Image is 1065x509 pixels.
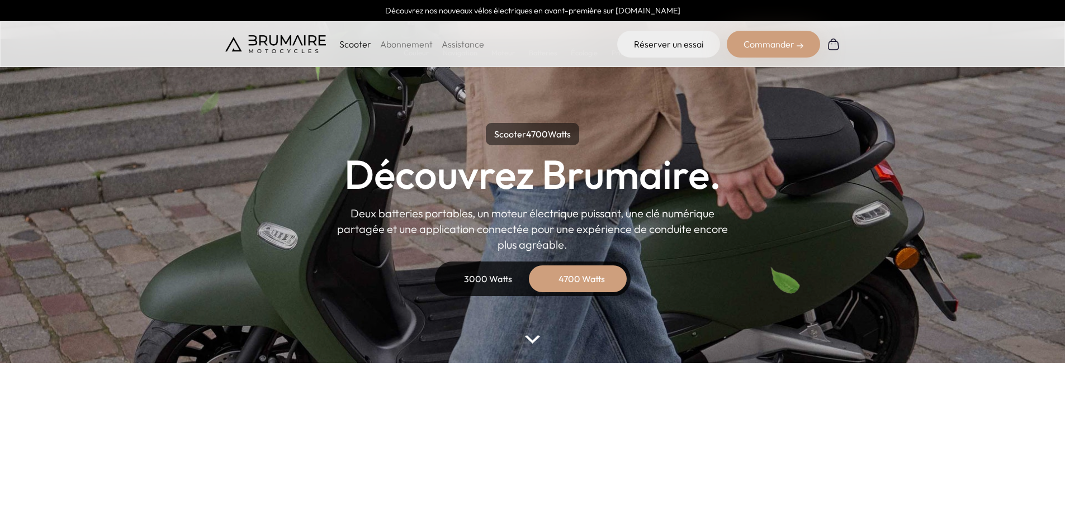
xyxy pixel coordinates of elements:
p: Deux batteries portables, un moteur électrique puissant, une clé numérique partagée et une applic... [337,206,728,253]
p: Scooter Watts [486,123,579,145]
a: Réserver un essai [617,31,720,58]
div: 4700 Watts [537,265,627,292]
img: right-arrow-2.png [797,42,803,49]
a: Abonnement [380,39,433,50]
span: 4700 [526,129,548,140]
img: arrow-bottom.png [525,335,539,344]
div: 3000 Watts [443,265,533,292]
img: Brumaire Motocycles [225,35,326,53]
img: Panier [827,37,840,51]
p: Scooter [339,37,371,51]
div: Commander [727,31,820,58]
h1: Découvrez Brumaire. [344,154,721,194]
a: Assistance [442,39,484,50]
